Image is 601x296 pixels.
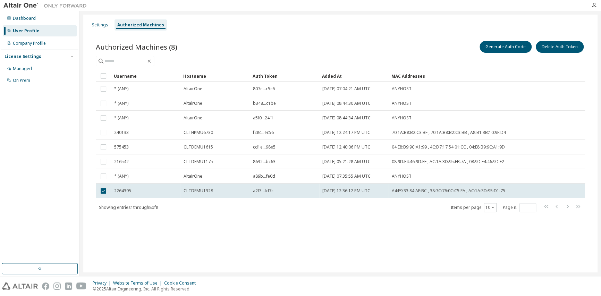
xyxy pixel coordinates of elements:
img: instagram.svg [53,282,61,290]
span: Authorized Machines (8) [96,42,177,52]
span: CLTDEMU1328 [184,188,213,194]
span: 575453 [114,144,129,150]
span: [DATE] 12:40:06 PM UTC [322,144,370,150]
span: * (ANY) [114,115,128,121]
span: [DATE] 07:35:55 AM UTC [322,174,371,179]
span: ANYHOST [392,86,412,92]
div: Website Terms of Use [113,280,164,286]
span: * (ANY) [114,86,128,92]
span: [DATE] 08:44:34 AM UTC [322,115,371,121]
span: cd1e...98e5 [253,144,276,150]
div: Settings [92,22,108,28]
div: User Profile [13,28,40,34]
span: [DATE] 12:36:12 PM UTC [322,188,370,194]
span: a89b...fe0d [253,174,275,179]
span: AltairOne [184,174,202,179]
img: facebook.svg [42,282,49,290]
span: [DATE] 08:44:30 AM UTC [322,101,371,106]
div: License Settings [5,54,41,59]
p: © 2025 Altair Engineering, Inc. All Rights Reserved. [93,286,200,292]
span: A4:F9:33:84:AF:BC , 38:7C:76:0C:C5:FA , AC:1A:3D:95:D1:75 [392,188,505,194]
span: 08:9D:F4:46:9D:EE , AC:1A:3D:95:FB:7A , 08:9D:F4:46:9D:F2 [392,159,504,164]
span: Showing entries 1 through 8 of 8 [99,204,158,210]
span: Page n. [503,203,536,212]
div: Username [114,70,178,82]
span: AltairOne [184,115,202,121]
span: * (ANY) [114,101,128,106]
div: Company Profile [13,41,46,46]
span: a5f0...24f1 [253,115,273,121]
div: Privacy [93,280,113,286]
button: Delete Auth Token [536,41,584,53]
div: Hostname [183,70,247,82]
div: Dashboard [13,16,36,21]
span: b348...c1be [253,101,276,106]
span: ANYHOST [392,174,412,179]
div: MAC Addresses [391,70,512,82]
button: Generate Auth Code [480,41,532,53]
span: ANYHOST [392,115,412,121]
img: altair_logo.svg [2,282,38,290]
span: CLTHPMU6730 [184,130,213,135]
span: 240133 [114,130,129,135]
div: Managed [13,66,32,71]
span: a2f3...fd7c [253,188,273,194]
div: Authorized Machines [117,22,164,28]
span: * (ANY) [114,174,128,179]
div: Added At [322,70,386,82]
div: Auth Token [253,70,316,82]
img: youtube.svg [76,282,86,290]
img: Altair One [3,2,90,9]
span: [DATE] 12:24:17 PM UTC [322,130,370,135]
span: 807e...c5c6 [253,86,275,92]
img: linkedin.svg [65,282,72,290]
span: Items per page [451,203,497,212]
span: CLTDEMU1615 [184,144,213,150]
span: 70:1A:B8:B2:C3:BF , 70:1A:B8:B2:C3:BB , A8:B1:3B:10:9F:D4 [392,130,506,135]
span: CLTDEMU1175 [184,159,213,164]
div: Cookie Consent [164,280,200,286]
span: AltairOne [184,101,202,106]
span: ANYHOST [392,101,412,106]
span: 216542 [114,159,129,164]
span: [DATE] 05:21:28 AM UTC [322,159,371,164]
span: 2264395 [114,188,131,194]
span: 8632...bc63 [253,159,276,164]
div: On Prem [13,78,30,83]
span: 04:E8:B9:9C:A1:99 , 4C:D7:17:54:01:CC , 04:E8:B9:9C:A1:9D [392,144,505,150]
span: [DATE] 07:04:21 AM UTC [322,86,371,92]
span: f28c...ec56 [253,130,274,135]
span: AltairOne [184,86,202,92]
button: 10 [485,205,495,210]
